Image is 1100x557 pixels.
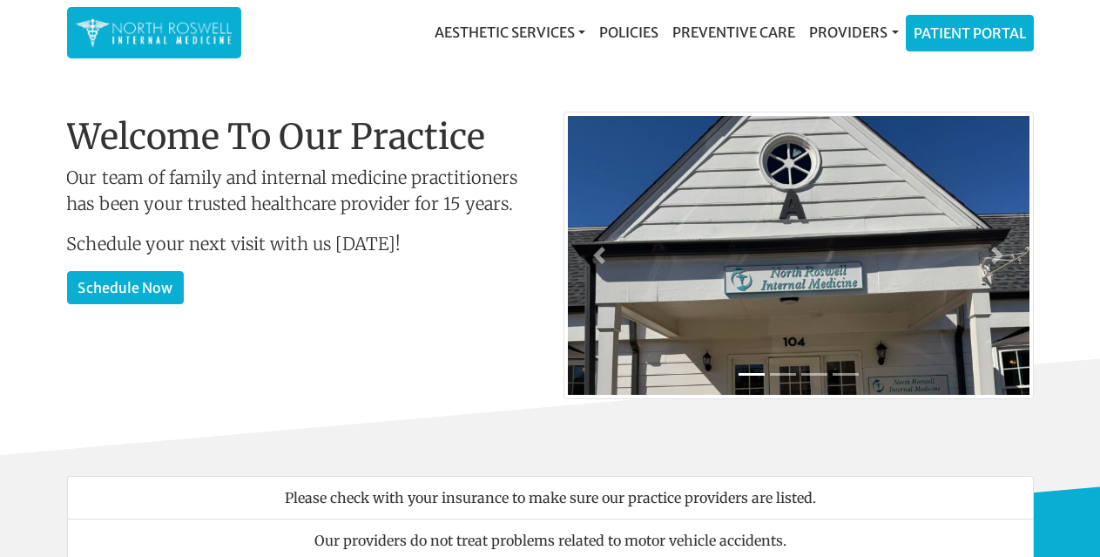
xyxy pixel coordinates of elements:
[665,15,802,50] a: Preventive Care
[907,16,1033,51] a: Patient Portal
[76,16,233,50] img: North Roswell Internal Medicine
[67,165,537,217] p: Our team of family and internal medicine practitioners has been your trusted healthcare provider ...
[428,15,592,50] a: Aesthetic Services
[67,116,537,158] h1: Welcome To Our Practice
[802,15,905,50] a: Providers
[67,271,184,304] a: Schedule Now
[592,15,665,50] a: Policies
[67,231,537,257] p: Schedule your next visit with us [DATE]!
[67,476,1034,520] li: Please check with your insurance to make sure our practice providers are listed.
